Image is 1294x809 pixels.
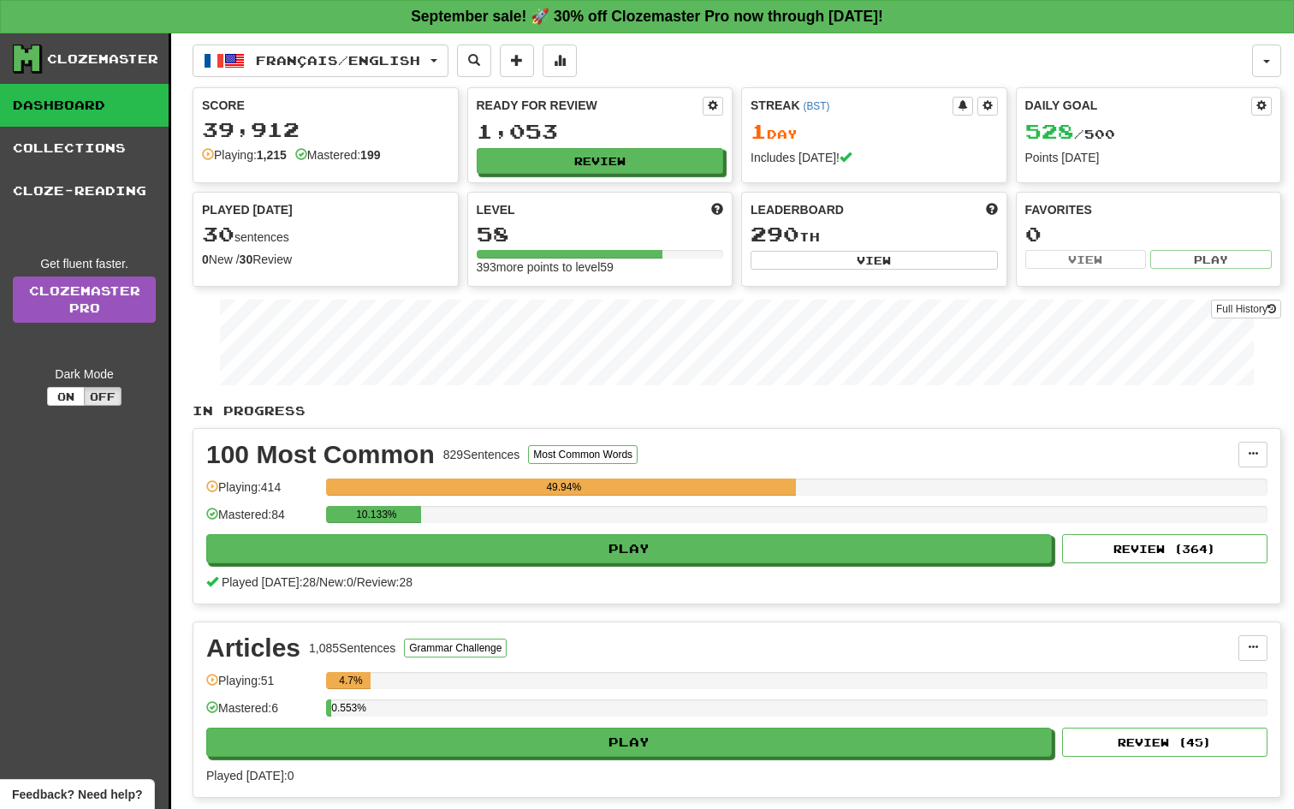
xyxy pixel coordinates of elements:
button: View [751,251,998,270]
strong: 30 [240,253,253,266]
div: Score [202,97,449,114]
span: This week in points, UTC [986,201,998,218]
div: Points [DATE] [1025,149,1273,166]
strong: 1,215 [257,148,287,162]
span: / [316,575,319,589]
button: Play [206,728,1052,757]
div: 393 more points to level 59 [477,259,724,276]
button: On [47,387,85,406]
span: 30 [202,222,234,246]
button: Most Common Words [528,445,638,464]
div: 58 [477,223,724,245]
span: Score more points to level up [711,201,723,218]
button: Full History [1211,300,1281,318]
div: 10.133% [331,506,421,523]
button: Review (364) [1062,534,1267,563]
div: Mastered: 84 [206,506,318,534]
span: Played [DATE] [202,201,293,218]
button: Français/English [193,45,448,77]
div: th [751,223,998,246]
div: Clozemaster [47,51,158,68]
div: Day [751,121,998,143]
div: 4.7% [331,672,370,689]
div: Streak [751,97,953,114]
span: Played [DATE]: 28 [222,575,316,589]
span: Open feedback widget [12,786,142,803]
span: Review: 28 [357,575,413,589]
div: Ready for Review [477,97,703,114]
div: Articles [206,635,300,661]
div: 1,053 [477,121,724,142]
button: Off [84,387,122,406]
div: New / Review [202,251,449,268]
button: Search sentences [457,45,491,77]
span: 1 [751,119,767,143]
span: Level [477,201,515,218]
div: Playing: 414 [206,479,318,507]
div: 0 [1025,223,1273,245]
div: Get fluent faster. [13,255,156,272]
div: sentences [202,223,449,246]
div: 100 Most Common [206,442,435,467]
span: 528 [1025,119,1074,143]
div: Favorites [1025,201,1273,218]
div: Mastered: [295,146,381,164]
strong: 199 [360,148,380,162]
span: Leaderboard [751,201,844,218]
div: Playing: 51 [206,672,318,700]
div: 39,912 [202,119,449,140]
div: Mastered: 6 [206,699,318,728]
button: Review [477,148,724,174]
span: / [353,575,357,589]
button: More stats [543,45,577,77]
div: Playing: [202,146,287,164]
button: Play [206,534,1052,563]
button: Play [1150,250,1272,269]
div: Dark Mode [13,366,156,383]
a: (BST) [803,100,829,112]
a: ClozemasterPro [13,277,156,323]
button: Grammar Challenge [404,639,507,657]
div: 829 Sentences [443,446,520,463]
span: Played [DATE]: 0 [206,769,294,782]
button: View [1025,250,1147,269]
div: Includes [DATE]! [751,149,998,166]
div: 49.94% [331,479,796,496]
span: New: 0 [319,575,353,589]
div: 1,085 Sentences [309,639,395,657]
div: Daily Goal [1025,97,1252,116]
span: / 500 [1025,127,1115,141]
button: Add sentence to collection [500,45,534,77]
span: Français / English [256,53,420,68]
button: Review (45) [1062,728,1267,757]
strong: 0 [202,253,209,266]
p: In Progress [193,402,1281,419]
strong: September sale! 🚀 30% off Clozemaster Pro now through [DATE]! [411,8,883,25]
span: 290 [751,222,799,246]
